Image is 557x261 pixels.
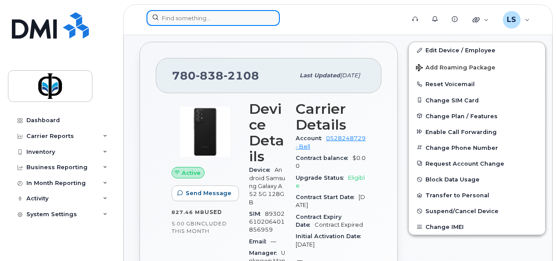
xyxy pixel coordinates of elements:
[409,140,545,156] button: Change Phone Number
[172,69,259,82] span: 780
[249,101,285,164] h3: Device Details
[409,219,545,235] button: Change IMEI
[466,11,495,29] div: Quicklinks
[249,210,285,233] span: 89302610206401856959
[271,238,276,245] span: —
[172,209,205,215] span: 827.46 MB
[296,174,365,189] span: Eligible
[296,214,341,228] span: Contract Expiry Date
[300,72,340,79] span: Last updated
[409,156,545,171] button: Request Account Change
[249,167,275,173] span: Device
[296,101,366,133] h3: Carrier Details
[425,128,497,135] span: Enable Call Forwarding
[196,69,224,82] span: 838
[296,135,326,141] span: Account
[497,11,536,29] div: Luciann Sacrey
[182,169,201,177] span: Active
[409,203,545,219] button: Suspend/Cancel Device
[507,14,516,25] span: LS
[409,108,545,124] button: Change Plan / Features
[416,64,495,72] span: Add Roaming Package
[409,171,545,187] button: Block Data Usage
[409,58,545,76] button: Add Roaming Package
[425,208,498,214] span: Suspend/Cancel Device
[186,189,231,197] span: Send Message
[409,42,545,58] a: Edit Device / Employee
[409,124,545,140] button: Enable Call Forwarding
[409,187,545,203] button: Transfer to Personal
[296,194,359,200] span: Contract Start Date
[296,233,365,239] span: Initial Activation Date
[296,135,366,149] a: 0528248729 - Bell
[249,250,281,256] span: Manager
[249,167,285,205] span: Android Samsung Galaxy A52 5G 128GB
[205,209,222,215] span: used
[172,220,227,235] span: included this month
[249,238,271,245] span: Email
[249,210,265,217] span: SIM
[172,185,239,201] button: Send Message
[147,10,280,26] input: Find something...
[315,221,363,228] span: Contract Expired
[340,72,360,79] span: [DATE]
[296,241,315,248] span: [DATE]
[425,112,498,119] span: Change Plan / Features
[409,76,545,92] button: Reset Voicemail
[179,105,231,158] img: image20231002-3703462-2e78ka.jpeg
[224,69,259,82] span: 2108
[296,174,348,181] span: Upgrade Status
[409,92,545,108] button: Change SIM Card
[296,155,352,161] span: Contract balance
[172,221,195,227] span: 5.00 GB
